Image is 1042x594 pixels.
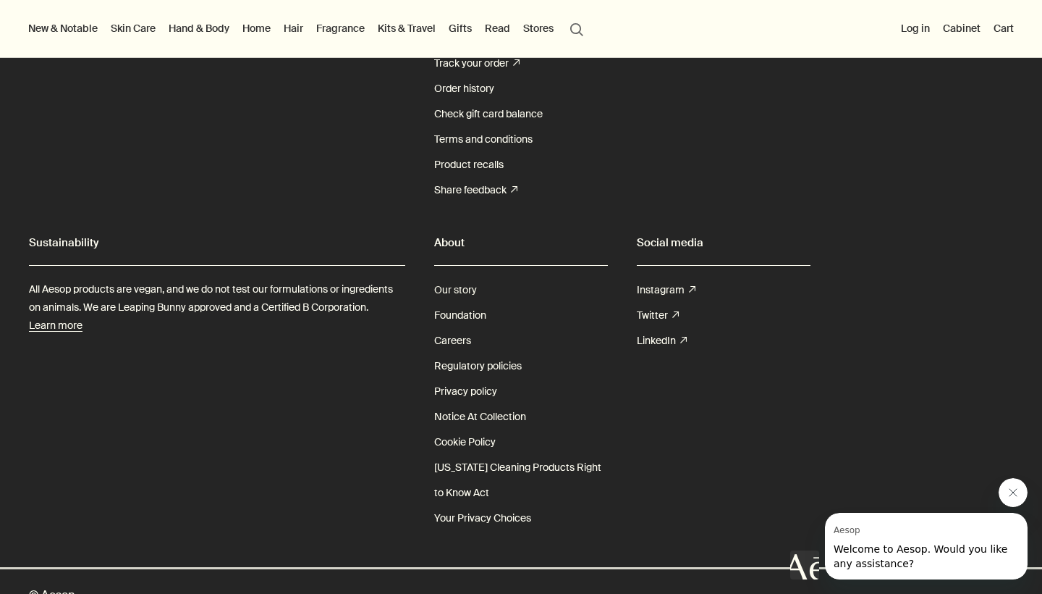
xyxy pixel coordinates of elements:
[166,19,232,38] a: Hand & Body
[637,277,695,303] a: Instagram
[434,277,477,303] a: Our story
[991,19,1017,38] button: Cart
[29,232,405,254] h2: Sustainability
[940,19,983,38] a: Cabinet
[637,303,679,328] a: Twitter
[434,127,533,152] a: Terms and conditions
[375,19,439,38] a: Kits & Travel
[434,379,497,404] a: Privacy policy
[434,101,543,127] a: Check gift card balance
[434,51,520,76] a: Track your order
[564,14,590,42] button: Open search
[446,19,475,38] a: Gifts
[434,76,494,101] a: Order history
[434,177,517,203] a: Share feedback
[790,551,819,580] iframe: 无内容
[637,232,810,254] h2: Social media
[434,430,496,455] a: Cookie Policy
[637,328,687,354] a: LinkedIn
[29,280,405,335] p: All Aesop products are vegan, and we do not test our formulations or ingredients on animals. We a...
[434,455,608,506] a: [US_STATE] Cleaning Products Right to Know Act
[29,319,82,332] u: Learn more
[790,478,1028,580] div: Aesop 说“Welcome to Aesop. Would you like any assistance?”。打开消息传送窗口以继续对话。
[825,513,1028,580] iframe: 消息来自 Aesop
[313,19,368,38] a: Fragrance
[434,328,471,354] a: Careers
[434,303,486,328] a: Foundation
[434,404,526,430] a: Notice At Collection
[434,506,531,531] a: Your Privacy Choices
[520,19,556,38] button: Stores
[482,19,513,38] a: Read
[434,152,504,177] a: Product recalls
[108,19,158,38] a: Skin Care
[898,19,933,38] button: Log in
[281,19,306,38] a: Hair
[434,232,608,254] h2: About
[434,354,522,379] a: Regulatory policies
[29,317,82,335] a: Learn more
[25,19,101,38] button: New & Notable
[999,478,1028,507] iframe: 关闭来自 Aesop 的消息
[240,19,274,38] a: Home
